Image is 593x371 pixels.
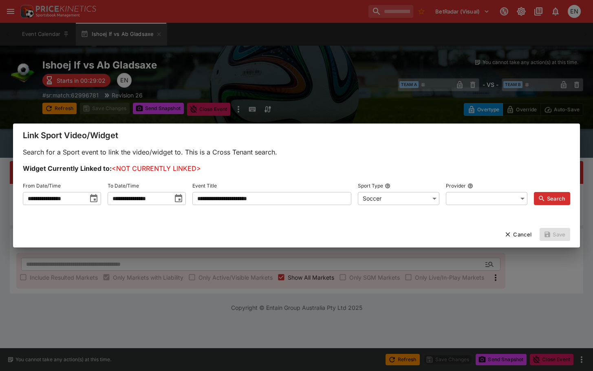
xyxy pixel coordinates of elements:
[192,182,217,189] p: Event Title
[108,182,139,189] p: To Date/Time
[385,183,390,189] button: Sport Type
[86,191,101,206] button: toggle date time picker
[23,182,61,189] p: From Date/Time
[534,192,570,205] button: Search
[112,164,201,172] span: <NOT CURRENTLY LINKED>
[23,147,570,157] p: Search for a Sport event to link the video/widget to. This is a Cross Tenant search.
[467,183,473,189] button: Provider
[446,182,466,189] p: Provider
[358,192,439,205] div: Soccer
[500,228,536,241] button: Cancel
[358,182,383,189] p: Sport Type
[171,191,186,206] button: toggle date time picker
[23,164,112,172] b: Widget Currently Linked to:
[13,124,580,147] div: Link Sport Video/Widget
